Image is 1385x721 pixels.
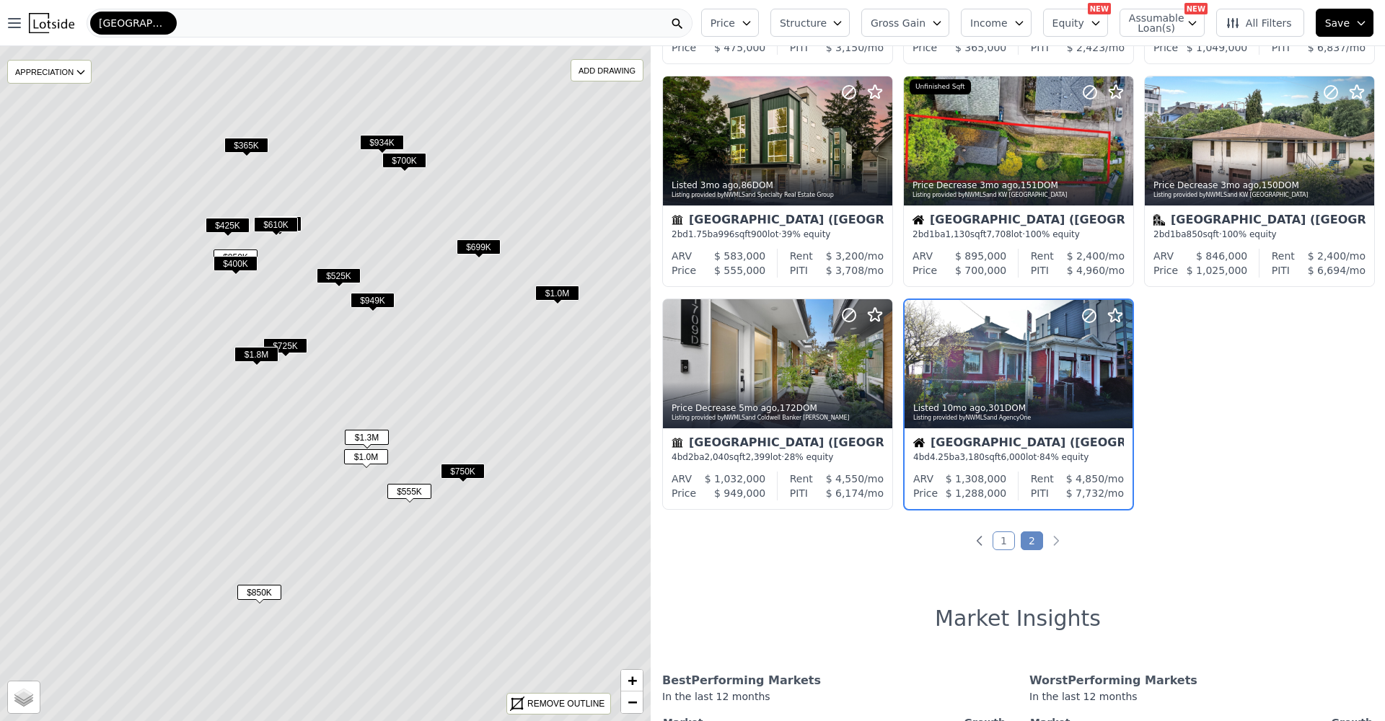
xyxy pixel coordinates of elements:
time: 2025-05-17 05:02 [1221,180,1259,190]
span: $ 3,150 [826,42,864,53]
span: $ 4,960 [1067,265,1105,276]
img: Lotside [29,13,74,33]
div: Price [913,486,938,500]
div: /mo [1054,472,1124,486]
span: Assumable Loan(s) [1129,13,1175,33]
div: PITI [1272,40,1290,55]
div: Rent [790,249,813,263]
img: Multifamily [1153,214,1165,226]
div: ADD DRAWING [571,60,643,81]
span: $ 3,708 [826,265,864,276]
div: [GEOGRAPHIC_DATA] ([GEOGRAPHIC_DATA]) [672,437,884,451]
span: 6,000 [1001,452,1026,462]
span: $1.0M [344,449,388,464]
a: Price Decrease 3mo ago,151DOMListing provided byNWMLSand KW [GEOGRAPHIC_DATA]Unfinished SqftHouse... [903,76,1133,287]
div: $1.8M [234,347,278,368]
span: − [628,693,637,711]
a: Page 1 [993,531,1015,550]
img: House [913,437,925,448]
span: $593K [258,216,302,231]
span: [GEOGRAPHIC_DATA] [99,16,168,30]
div: 2 bd 1.75 ba sqft lot · 39% equity [672,229,884,240]
div: 4 bd 4.25 ba sqft lot · 84% equity [913,451,1124,463]
img: Townhouse [672,437,683,448]
span: $ 7,732 [1066,487,1104,499]
div: /mo [1290,263,1366,278]
div: APPRECIATION [7,60,92,84]
span: 2,399 [745,452,770,462]
div: PITI [1031,486,1049,500]
div: Price [672,263,696,278]
div: $1.3M [345,430,389,451]
span: $ 4,850 [1066,473,1104,485]
span: $ 2,400 [1308,250,1346,262]
span: $ 1,288,000 [946,487,1007,499]
div: Rent [790,472,813,486]
div: $699K [457,239,501,260]
span: $400K [214,256,258,271]
span: $ 4,550 [826,473,864,485]
span: 1,130 [946,229,970,239]
div: Rent [1031,249,1054,263]
span: Price [711,16,735,30]
span: $555K [387,484,431,499]
div: 2 bd 1 ba sqft lot · 100% equity [913,229,1125,240]
span: $949K [351,293,395,308]
span: $1.8M [234,347,278,362]
div: /mo [1290,40,1366,55]
button: All Filters [1216,9,1304,37]
div: $700K [382,153,426,174]
div: REMOVE OUTLINE [527,697,604,710]
div: $725K [263,338,307,359]
div: $400K [214,256,258,277]
span: $ 1,032,000 [705,473,766,485]
a: Previous page [972,534,987,548]
div: [GEOGRAPHIC_DATA] ([GEOGRAPHIC_DATA]) [672,214,884,229]
img: House [913,214,924,226]
span: $ 6,174 [826,487,864,499]
a: Next page [1049,534,1063,548]
span: All Filters [1226,16,1292,30]
div: $1.0M [344,449,388,470]
button: Gross Gain [861,9,949,37]
span: $ 583,000 [714,250,765,262]
div: In the last 12 months [662,689,1006,712]
span: $ 1,049,000 [1187,42,1248,53]
div: Price Decrease , 150 DOM [1153,180,1367,191]
div: $1.0M [535,286,579,306]
span: + [628,671,637,689]
span: $1.3M [345,430,389,445]
span: 7,708 [986,229,1011,239]
div: ARV [913,472,933,486]
div: Listing provided by NWMLS and KW [GEOGRAPHIC_DATA] [913,191,1126,200]
div: Listing provided by NWMLS and AgencyOne [913,414,1125,423]
span: $ 700,000 [955,265,1006,276]
div: ARV [672,249,692,263]
ul: Pagination [651,534,1385,548]
time: 2024-10-21 00:00 [942,403,985,413]
span: $850K [237,585,281,600]
div: /mo [1054,249,1125,263]
div: $555K [387,484,431,505]
div: Unfinished Sqft [910,79,971,95]
span: $ 949,000 [714,487,765,499]
div: /mo [813,472,884,486]
div: Rent [1272,249,1295,263]
div: In the last 12 months [1029,689,1373,712]
div: Price [672,40,696,55]
div: Price [913,263,937,278]
div: ARV [1153,249,1174,263]
span: $ 2,423 [1067,42,1105,53]
span: $ 846,000 [1196,250,1247,262]
div: $525K [317,268,361,289]
div: $949K [351,293,395,314]
a: Price Decrease 3mo ago,150DOMListing provided byNWMLSand KW [GEOGRAPHIC_DATA]Multifamily[GEOGRAPH... [1144,76,1373,287]
div: ARV [913,249,933,263]
div: $850K [237,585,281,606]
span: $365K [224,138,268,153]
span: Equity [1052,16,1084,30]
button: Structure [770,9,850,37]
div: Price [913,40,937,55]
div: /mo [1049,263,1125,278]
div: $850K [214,249,258,270]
